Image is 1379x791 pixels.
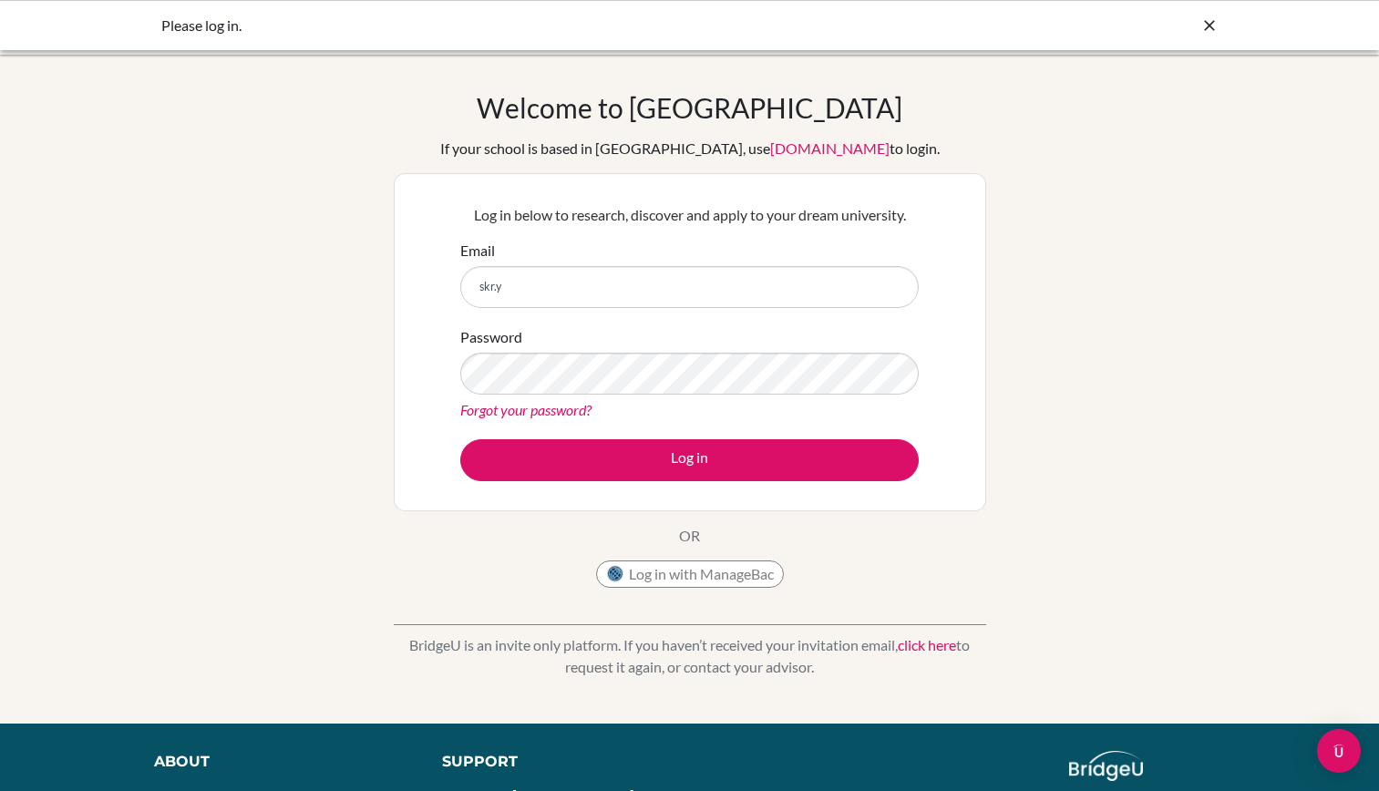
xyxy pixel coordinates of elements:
[460,401,592,418] a: Forgot your password?
[477,91,902,124] h1: Welcome to [GEOGRAPHIC_DATA]
[442,751,671,773] div: Support
[394,634,986,678] p: BridgeU is an invite only platform. If you haven’t received your invitation email, to request it ...
[161,15,945,36] div: Please log in.
[460,439,919,481] button: Log in
[898,636,956,653] a: click here
[440,138,940,159] div: If your school is based in [GEOGRAPHIC_DATA], use to login.
[596,560,784,588] button: Log in with ManageBac
[679,525,700,547] p: OR
[770,139,890,157] a: [DOMAIN_NAME]
[460,240,495,262] label: Email
[154,751,401,773] div: About
[460,326,522,348] label: Password
[1069,751,1143,781] img: logo_white@2x-f4f0deed5e89b7ecb1c2cc34c3e3d731f90f0f143d5ea2071677605dd97b5244.png
[1317,729,1361,773] div: Open Intercom Messenger
[460,204,919,226] p: Log in below to research, discover and apply to your dream university.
